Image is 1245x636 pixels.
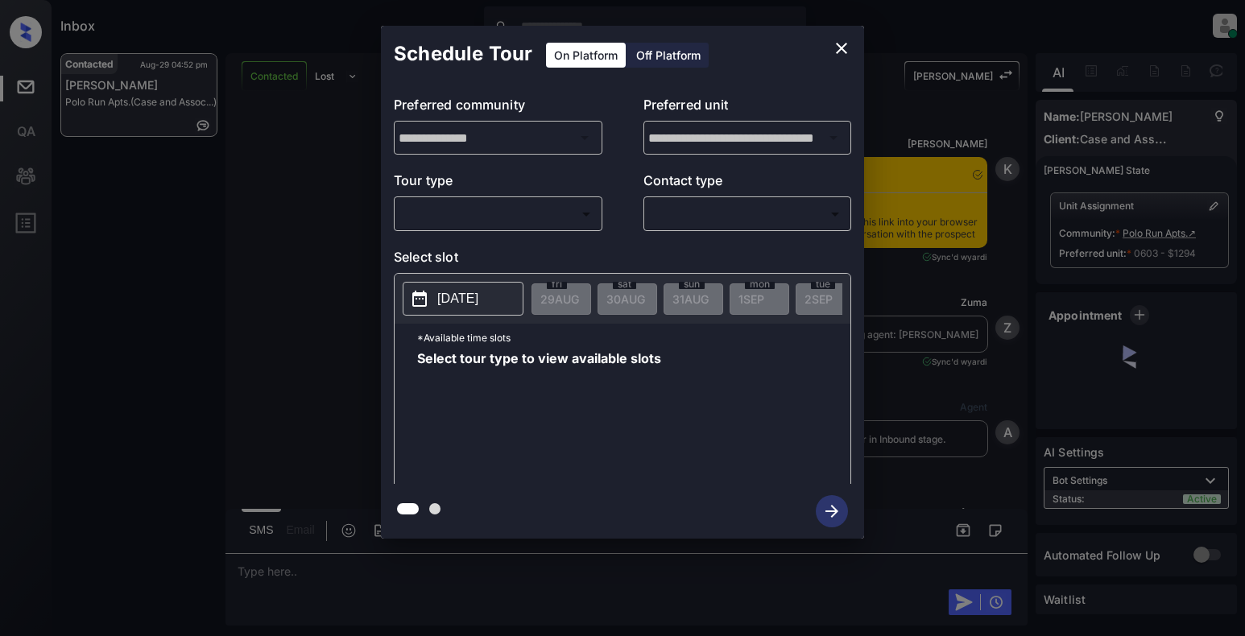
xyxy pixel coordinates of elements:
p: Tour type [394,171,602,196]
button: [DATE] [403,282,523,316]
p: Select slot [394,247,851,273]
p: Preferred unit [643,95,852,121]
div: Off Platform [628,43,709,68]
p: [DATE] [437,289,478,308]
div: On Platform [546,43,626,68]
span: Select tour type to view available slots [417,352,661,481]
p: Preferred community [394,95,602,121]
p: *Available time slots [417,324,850,352]
button: close [825,32,858,64]
h2: Schedule Tour [381,26,545,82]
p: Contact type [643,171,852,196]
